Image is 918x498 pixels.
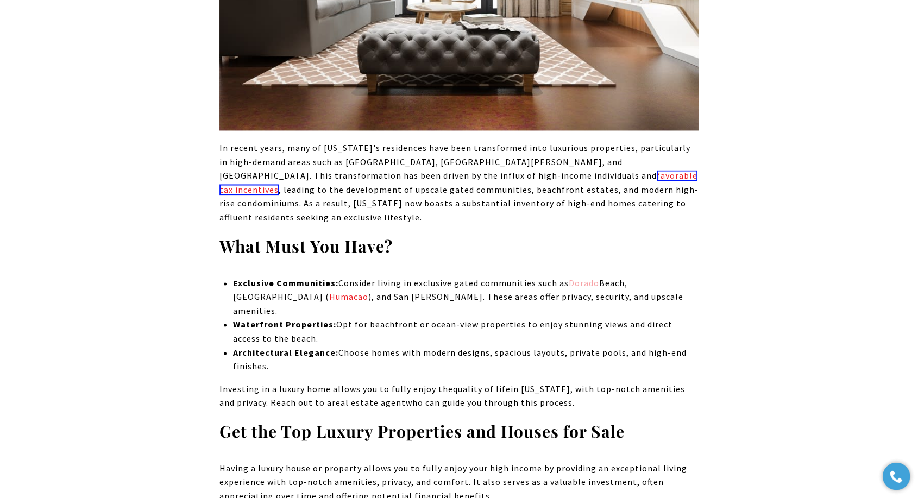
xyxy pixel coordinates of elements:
[233,347,338,358] strong: Architectural Elegance:
[233,319,672,344] span: Opt for beachfront or ocean-view properties to enjoy stunning views and direct access to the beach.
[219,420,625,442] strong: Get the Top Luxury Properties and Houses for Sale
[219,142,699,223] span: In recent years, many of [US_STATE]'s residences have been transformed into luxurious properties,...
[233,319,336,330] strong: Waterfront Properties:
[329,291,368,302] a: Humacao
[219,383,453,394] span: Investing in a luxury home allows you to fully enjoy the
[233,278,683,316] span: Consider living in exclusive gated communities such as Beach, [GEOGRAPHIC_DATA] ( ), and San [PER...
[219,170,697,195] a: favorable tax incentives
[233,278,338,288] strong: Exclusive Communities:
[233,347,687,372] span: Choose homes with modern designs, spacious layouts, private pools, and high-end finishes.
[332,396,406,407] span: real estate agent
[453,383,511,394] span: quality of life
[569,278,599,288] a: Dorado
[219,235,393,257] strong: What Must You Have?
[406,396,575,407] span: who can guide you through this process.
